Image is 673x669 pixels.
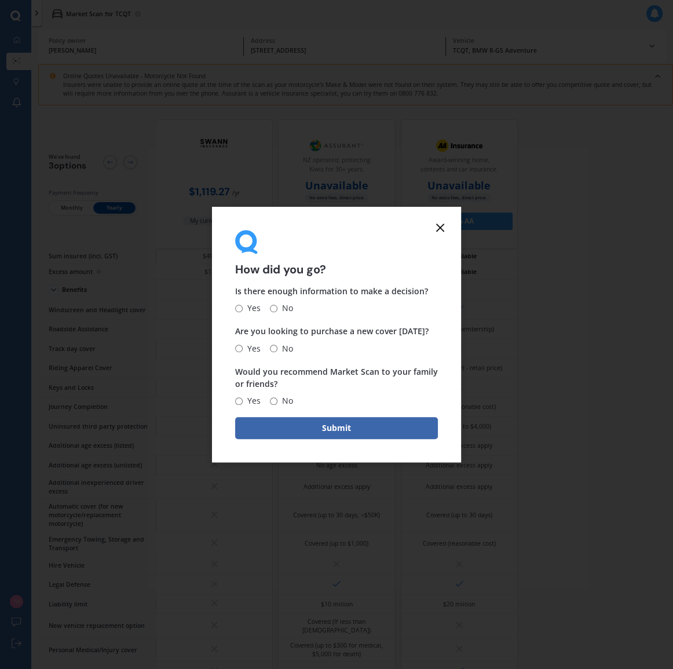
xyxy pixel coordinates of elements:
[235,417,438,439] button: Submit
[270,345,277,352] input: No
[277,342,293,356] span: No
[277,302,293,316] span: No
[235,397,243,405] input: Yes
[270,397,277,405] input: No
[243,342,261,356] span: Yes
[235,286,428,297] span: Is there enough information to make a decision?
[243,394,261,408] span: Yes
[277,394,293,408] span: No
[235,365,438,389] span: Would you recommend Market Scan to your family or friends?
[270,305,277,312] input: No
[235,345,243,352] input: Yes
[235,305,243,312] input: Yes
[235,326,429,337] span: Are you looking to purchase a new cover [DATE]?
[235,230,438,276] div: How did you go?
[243,302,261,316] span: Yes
